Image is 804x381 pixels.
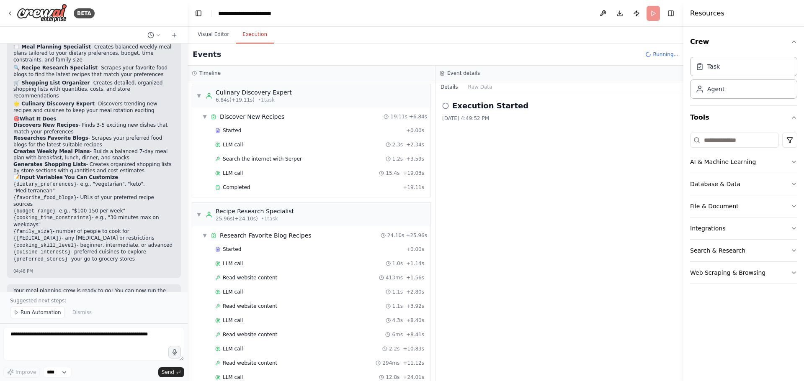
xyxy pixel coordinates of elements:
[13,116,174,123] h2: 🎯
[13,208,56,214] code: {budget_range}
[216,215,258,222] span: 25.96s (+24.10s)
[392,156,403,162] span: 1.2s
[13,161,86,167] strong: Generates Shopping Lists
[403,170,424,176] span: + 19.03s
[392,289,403,295] span: 1.1s
[392,260,403,267] span: 1.0s
[223,156,302,162] span: Search the internet with Serper
[223,303,277,309] span: Read website content
[223,331,277,338] span: Read website content
[442,115,677,122] div: [DATE] 4:49:52 PM
[223,184,250,191] span: Completed
[463,81,497,93] button: Raw Data
[258,97,275,103] span: • 1 task
[223,317,243,324] span: LLM call
[13,268,174,274] div: 04:48 PM
[392,303,403,309] span: 1.1s
[17,4,67,23] img: Logo
[13,229,53,235] code: {family_size}
[13,65,98,71] strong: 🔍 Recipe Research Specialist
[690,195,797,217] button: File & Document
[13,249,71,255] code: {cuisine_interests}
[690,262,797,284] button: Web Scraping & Browsing
[261,215,278,222] span: • 1 task
[386,274,403,281] span: 413ms
[167,30,181,40] button: Start a new chat
[10,307,65,318] button: Run Automation
[196,211,201,218] span: ▼
[13,135,88,141] strong: Researches Favorite Blogs
[392,331,403,338] span: 6ms
[392,317,403,324] span: 4.3s
[392,141,403,148] span: 2.3s
[223,360,277,366] span: Read website content
[13,182,77,187] code: {dietary_preferences}
[690,158,756,166] div: AI & Machine Learning
[690,202,739,210] div: File & Document
[690,151,797,173] button: AI & Machine Learning
[162,369,174,376] span: Send
[690,54,797,105] div: Crew
[216,88,292,97] div: Culinary Discovery Expert
[390,113,407,120] span: 19.11s
[13,80,90,86] strong: 🛒 Shopping List Organizer
[13,44,174,64] p: - Creates balanced weekly meal plans tailored to your dietary preferences, budget, time constrain...
[13,181,174,194] li: - e.g., "vegetarian", "keto", "Mediterranean"
[13,101,174,114] p: - Discovers trending new recipes and cuisines to keep your meal rotation exciting
[13,161,174,174] li: - Creates organized shopping lists by store sections with quantities and cost estimates
[202,113,207,120] span: ▼
[13,235,62,241] code: {[MEDICAL_DATA]}
[223,127,241,134] span: Started
[406,127,424,134] span: + 0.00s
[690,30,797,54] button: Crew
[13,148,90,154] strong: Creates Weekly Meal Plans
[403,345,424,352] span: + 10.83s
[386,170,399,176] span: 15.4s
[144,30,164,40] button: Switch to previous chat
[409,113,427,120] span: + 6.84s
[707,62,720,71] div: Task
[218,9,291,18] nav: breadcrumb
[13,122,174,135] li: - Finds 3-5 exciting new dishes that match your preferences
[389,345,399,352] span: 2.2s
[20,116,57,122] strong: What It Does
[202,232,207,239] span: ▼
[690,106,797,129] button: Tools
[220,231,312,240] div: Research Favorite Blog Recipes
[13,256,68,262] code: {preferred_stores}
[223,289,243,295] span: LLM call
[13,215,174,228] li: - e.g., "30 minutes max on weekdays"
[13,148,174,161] li: - Builds a balanced 7-day meal plan with breakfast, lunch, dinner, and snacks
[13,101,95,107] strong: 🌟 Culinary Discovery Expert
[403,360,424,366] span: + 11.12s
[406,274,424,281] span: + 1.56s
[690,8,724,18] h4: Resources
[13,242,174,249] li: - beginner, intermediate, or advanced
[452,100,528,112] h2: Execution Started
[690,129,797,291] div: Tools
[406,303,424,309] span: + 3.92s
[13,228,174,235] li: - number of people to cook for
[406,260,424,267] span: + 1.14s
[199,70,221,77] h3: Timeline
[690,240,797,261] button: Search & Research
[406,331,424,338] span: + 8.41s
[196,92,201,99] span: ▼
[13,249,174,256] li: - preferred cuisines to explore
[690,173,797,195] button: Database & Data
[386,374,399,381] span: 12.8s
[193,8,204,19] button: Hide left sidebar
[191,26,236,43] button: Visual Editor
[13,44,91,50] strong: 🍽️ Meal Planning Specialist
[690,268,765,277] div: Web Scraping & Browsing
[74,8,95,18] div: BETA
[13,256,174,263] li: - your go-to grocery stores
[13,65,174,78] p: - Scrapes your favorite food blogs to find the latest recipes that match your preferences
[406,246,424,253] span: + 0.00s
[403,184,424,191] span: + 19.11s
[223,374,243,381] span: LLM call
[435,81,463,93] button: Details
[158,367,184,377] button: Send
[690,224,725,233] div: Integrations
[223,274,277,281] span: Read website content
